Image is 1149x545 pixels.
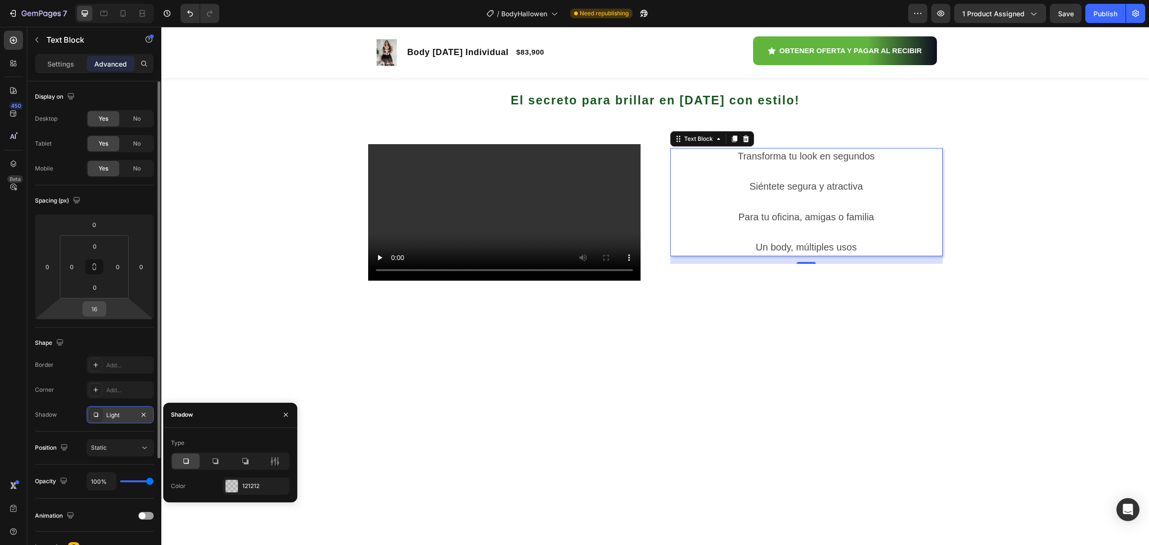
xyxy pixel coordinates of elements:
[63,8,67,19] p: 7
[521,108,553,116] div: Text Block
[9,102,23,110] div: 450
[106,386,151,395] div: Add...
[35,510,76,522] div: Animation
[954,4,1046,23] button: 1 product assigned
[501,9,547,19] span: BodyHallowen
[35,139,52,148] div: Tablet
[35,442,70,454] div: Position
[46,34,128,45] p: Text Block
[576,124,713,135] span: Transforma tu look en segundos
[161,27,1149,545] iframe: Design area
[1085,4,1126,23] button: Publish
[35,475,69,488] div: Opacity
[242,482,287,490] div: 121212
[7,175,23,183] div: Beta
[180,4,219,23] div: Undo/Redo
[349,67,639,80] span: El secreto para brillar en [DATE] con estilo!
[171,410,193,419] div: Shadow
[1058,10,1074,18] span: Save
[35,361,54,369] div: Border
[85,239,104,253] input: 0px
[106,411,134,420] div: Light
[509,237,781,250] h2: Rich Text Editor. Editing area: main
[4,4,71,23] button: 7
[497,9,499,19] span: /
[35,164,53,173] div: Mobile
[35,91,77,103] div: Display on
[133,139,141,148] span: No
[99,164,108,173] span: Yes
[588,154,702,165] span: Siéntete segura y atractiva
[40,260,55,274] input: 0
[47,59,74,69] p: Settings
[106,361,151,370] div: Add...
[87,473,116,490] input: Auto
[133,164,141,173] span: No
[171,482,186,490] div: Color
[134,260,148,274] input: 0
[35,410,57,419] div: Shadow
[171,439,184,447] div: Type
[91,444,107,451] span: Static
[35,194,82,207] div: Spacing (px)
[577,185,712,195] span: Para tu oficina, amigas o familia
[1116,498,1139,521] div: Open Intercom Messenger
[133,114,141,123] span: No
[595,215,696,226] span: Un body, múltiples usos
[962,9,1025,19] span: 1 product assigned
[580,9,629,18] span: Need republishing
[85,217,104,232] input: 0
[1050,4,1081,23] button: Save
[99,139,108,148] span: Yes
[35,386,54,394] div: Corner
[207,117,479,254] video: Video
[509,121,781,229] div: Rich Text Editor. Editing area: main
[87,439,154,456] button: Static
[85,302,104,316] input: l
[1093,9,1117,19] div: Publish
[94,59,127,69] p: Advanced
[65,260,79,274] input: 0px
[35,337,66,350] div: Shape
[35,114,57,123] div: Desktop
[99,114,108,123] span: Yes
[85,280,104,295] input: 0px
[111,260,125,274] input: 0px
